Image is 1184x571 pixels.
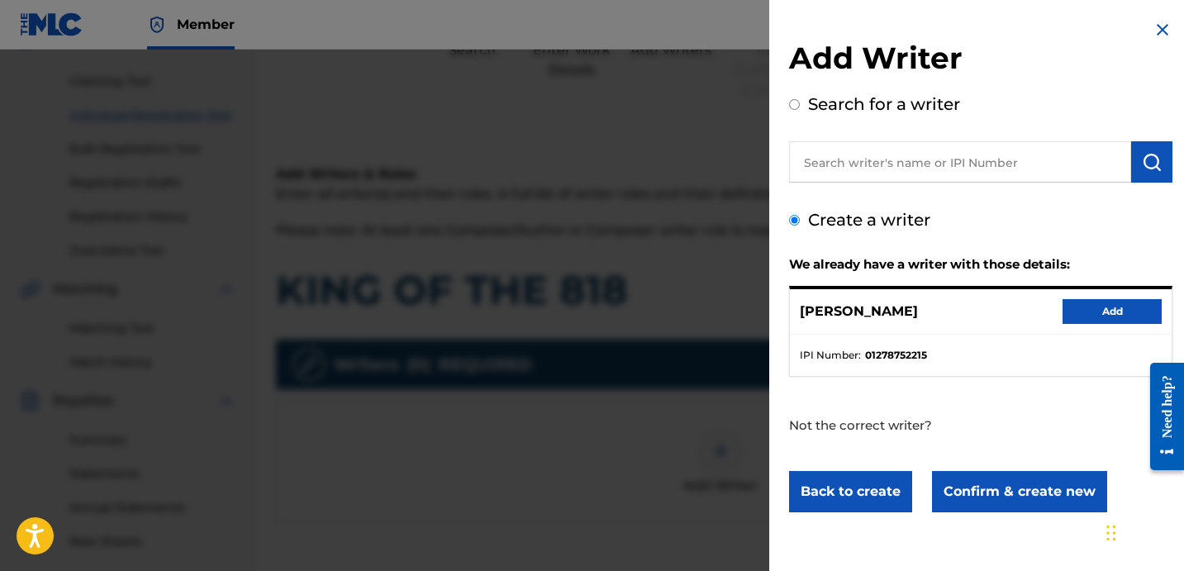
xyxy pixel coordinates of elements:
input: Search writer's name or IPI Number [789,141,1131,183]
button: Confirm & create new [932,471,1107,512]
span: Member [177,15,235,34]
div: Drag [1106,508,1116,558]
span: IPI Number : [800,348,861,363]
img: MLC Logo [20,12,83,36]
label: Search for a writer [808,94,960,114]
h2: Add Writer [789,40,1172,82]
h2: We already have a writer with those details: [789,257,1172,278]
iframe: Resource Center [1138,350,1184,483]
label: Create a writer [808,210,930,230]
button: Add [1063,299,1162,324]
button: Back to create [789,471,912,512]
img: Search Works [1142,152,1162,172]
p: [PERSON_NAME] [800,302,918,321]
iframe: Chat Widget [1101,492,1184,571]
img: Top Rightsholder [147,15,167,35]
p: Not the correct writer? [789,377,1078,455]
strong: 01278752215 [865,348,927,363]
